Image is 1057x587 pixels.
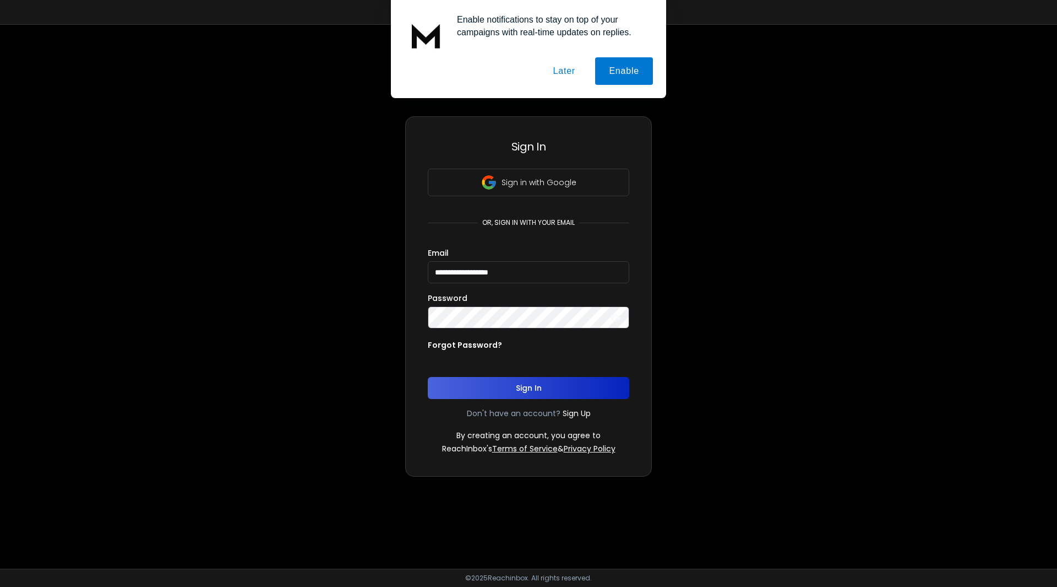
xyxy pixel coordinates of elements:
[404,13,448,57] img: notification icon
[428,169,629,196] button: Sign in with Google
[448,13,653,39] div: Enable notifications to stay on top of your campaigns with real-time updates on replies.
[428,340,502,351] p: Forgot Password?
[465,574,592,583] p: © 2025 Reachinbox. All rights reserved.
[492,443,558,454] a: Terms of Service
[564,443,615,454] a: Privacy Policy
[595,57,653,85] button: Enable
[502,177,576,188] p: Sign in with Google
[478,218,579,227] p: or, sign in with your email
[428,294,467,302] label: Password
[539,57,589,85] button: Later
[428,249,449,257] label: Email
[428,139,629,154] h3: Sign In
[456,430,601,441] p: By creating an account, you agree to
[563,408,591,419] a: Sign Up
[428,377,629,399] button: Sign In
[467,408,560,419] p: Don't have an account?
[442,443,615,454] p: ReachInbox's &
